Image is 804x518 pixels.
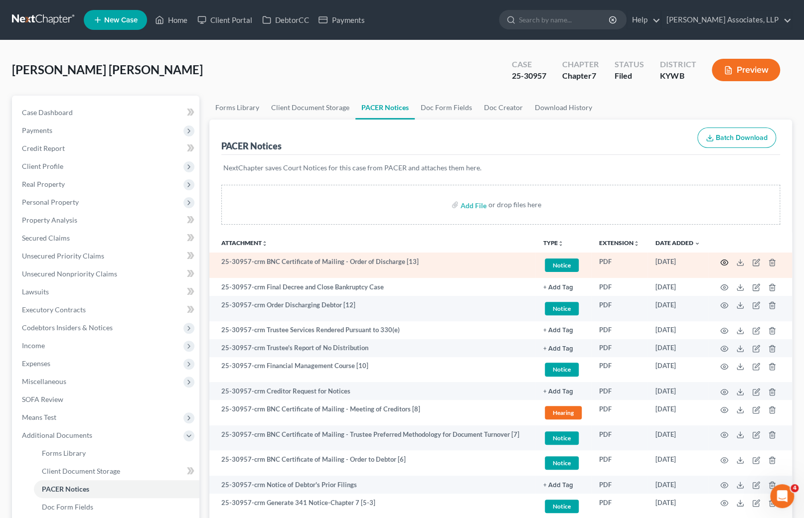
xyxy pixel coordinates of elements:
td: [DATE] [647,382,708,400]
a: Notice [543,257,583,273]
button: Batch Download [697,128,776,148]
p: NextChapter saves Court Notices for this case from PACER and attaches them here. [223,163,778,173]
i: expand_more [694,241,700,247]
td: PDF [591,357,647,383]
a: SOFA Review [14,390,199,408]
a: Doc Creator [478,96,529,120]
td: PDF [591,400,647,425]
i: unfold_more [558,241,564,247]
a: Doc Form Fields [415,96,478,120]
a: PACER Notices [34,480,199,498]
span: Doc Form Fields [42,503,93,511]
span: Client Document Storage [42,467,120,475]
td: [DATE] [647,400,708,425]
a: Date Added expand_more [655,239,700,247]
span: Notice [545,456,579,470]
div: Filed [615,70,644,82]
a: Home [150,11,192,29]
td: 25-30957-crm BNC Certificate of Mailing - Order to Debtor [6] [209,450,535,476]
a: Executory Contracts [14,301,199,319]
div: Status [615,59,644,70]
span: [PERSON_NAME] [PERSON_NAME] [12,62,203,77]
a: Unsecured Priority Claims [14,247,199,265]
td: PDF [591,476,647,494]
span: PACER Notices [42,485,89,493]
button: + Add Tag [543,388,573,395]
a: Help [627,11,660,29]
td: 25-30957-crm Notice of Debtor's Prior Filings [209,476,535,494]
td: PDF [591,321,647,339]
span: Expenses [22,359,50,368]
span: New Case [104,16,138,24]
td: [DATE] [647,450,708,476]
a: Lawsuits [14,283,199,301]
span: Executory Contracts [22,305,86,314]
td: PDF [591,425,647,451]
td: [DATE] [647,278,708,296]
span: Real Property [22,180,65,188]
a: Notice [543,430,583,446]
button: + Add Tag [543,346,573,352]
td: [DATE] [647,253,708,278]
span: Unsecured Nonpriority Claims [22,269,117,278]
td: PDF [591,382,647,400]
a: + Add Tag [543,480,583,490]
span: Client Profile [22,162,63,170]
a: Client Portal [192,11,257,29]
span: Notice [545,363,579,376]
div: PACER Notices [221,140,282,152]
td: PDF [591,253,647,278]
span: Case Dashboard [22,108,73,117]
td: [DATE] [647,296,708,321]
span: 4 [791,484,799,492]
td: [DATE] [647,339,708,357]
td: PDF [591,339,647,357]
a: + Add Tag [543,343,583,353]
a: [PERSON_NAME] Associates, LLP [661,11,792,29]
a: Download History [529,96,598,120]
td: 25-30957-crm Financial Management Course [10] [209,357,535,383]
button: TYPEunfold_more [543,240,564,247]
span: Personal Property [22,198,79,206]
span: Payments [22,126,52,134]
div: Chapter [562,59,599,70]
input: Search by name... [519,10,610,29]
span: Forms Library [42,449,86,457]
td: PDF [591,278,647,296]
td: 25-30957-crm Trustee Services Rendered Pursuant to 330(e) [209,321,535,339]
span: Codebtors Insiders & Notices [22,323,113,332]
button: + Add Tag [543,327,573,334]
td: [DATE] [647,425,708,451]
a: Payments [314,11,369,29]
a: Notice [543,455,583,471]
td: PDF [591,450,647,476]
span: Miscellaneous [22,377,66,386]
td: 25-30957-crm BNC Certificate of Mailing - Order of Discharge [13] [209,253,535,278]
a: Forms Library [34,444,199,462]
a: Notice [543,361,583,378]
td: 25-30957-crm Final Decree and Close Bankruptcy Case [209,278,535,296]
span: Notice [545,259,579,272]
td: 25-30957-crm BNC Certificate of Mailing - Meeting of Creditors [8] [209,400,535,425]
a: Credit Report [14,139,199,157]
button: + Add Tag [543,482,573,489]
td: PDF [591,296,647,321]
div: KYWB [660,70,696,82]
span: Income [22,341,45,350]
span: Notice [545,431,579,445]
td: 25-30957-crm Creditor Request for Notices [209,382,535,400]
div: Chapter [562,70,599,82]
td: [DATE] [647,357,708,383]
a: + Add Tag [543,325,583,335]
span: Means Test [22,413,56,421]
a: Extensionunfold_more [599,239,640,247]
span: Credit Report [22,144,65,152]
a: Client Document Storage [34,462,199,480]
a: Case Dashboard [14,104,199,122]
i: unfold_more [262,241,268,247]
span: Notice [545,500,579,513]
td: [DATE] [647,321,708,339]
i: unfold_more [634,241,640,247]
span: Unsecured Priority Claims [22,252,104,260]
a: Unsecured Nonpriority Claims [14,265,199,283]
